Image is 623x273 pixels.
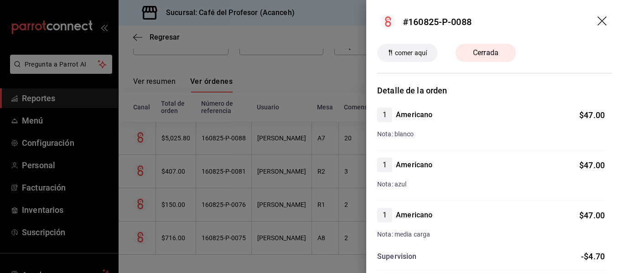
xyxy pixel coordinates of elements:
[396,160,432,170] h4: Americano
[581,252,605,261] span: -$4.70
[597,16,608,27] button: drag
[579,211,605,220] span: $ 47.00
[579,110,605,120] span: $ 47.00
[467,47,504,58] span: Cerrada
[377,130,414,138] span: Nota: blanco
[377,251,416,262] h4: Supervision
[396,210,432,221] h4: Americano
[377,109,392,120] span: 1
[377,160,392,170] span: 1
[403,15,472,29] div: #160825-P-0088
[396,109,432,120] h4: Americano
[377,180,406,188] span: Nota: azul
[377,231,430,238] span: Nota: media carga
[377,84,612,97] h3: Detalle de la orden
[391,48,431,58] span: comer aquí
[579,160,605,170] span: $ 47.00
[377,210,392,221] span: 1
